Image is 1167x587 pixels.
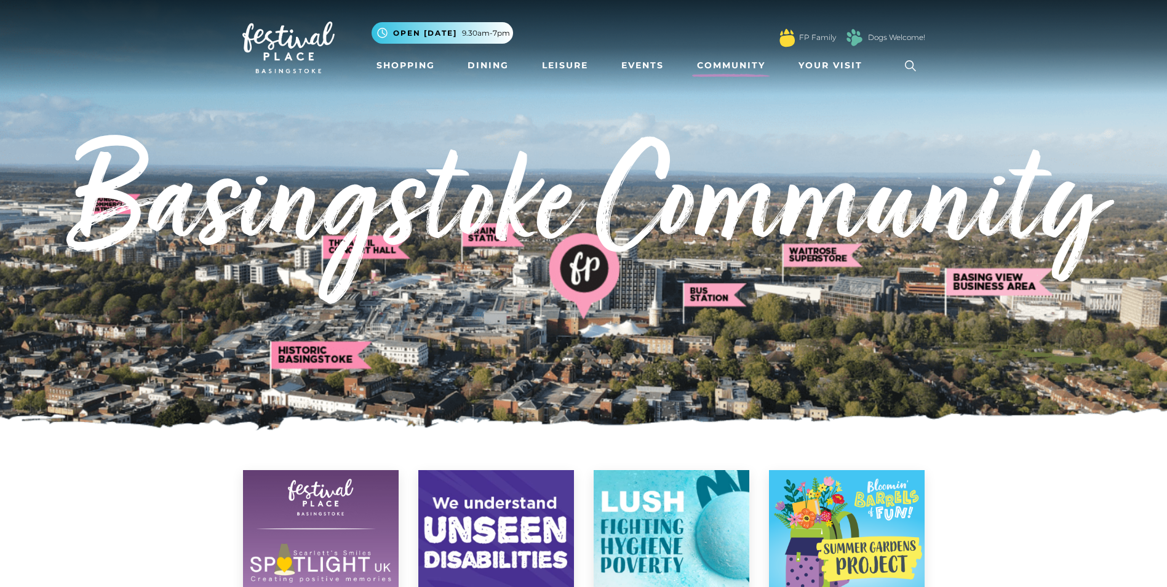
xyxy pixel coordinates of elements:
[799,32,836,43] a: FP Family
[393,28,457,39] span: Open [DATE]
[372,22,513,44] button: Open [DATE] 9.30am-7pm
[463,54,514,77] a: Dining
[692,54,770,77] a: Community
[616,54,669,77] a: Events
[462,28,510,39] span: 9.30am-7pm
[799,59,862,72] span: Your Visit
[794,54,874,77] a: Your Visit
[868,32,925,43] a: Dogs Welcome!
[537,54,593,77] a: Leisure
[242,22,335,73] img: Festival Place Logo
[372,54,440,77] a: Shopping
